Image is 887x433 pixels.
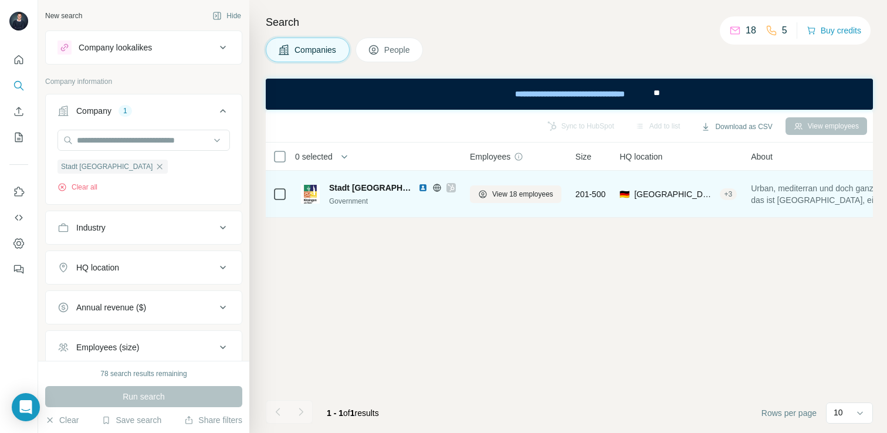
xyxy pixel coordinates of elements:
img: Logo of Stadt Kitzingen [301,185,320,204]
div: New search [45,11,82,21]
div: Annual revenue ($) [76,302,146,313]
span: [GEOGRAPHIC_DATA], [GEOGRAPHIC_DATA] [634,188,715,200]
span: Companies [294,44,337,56]
div: Employees (size) [76,341,139,353]
button: Company lookalikes [46,33,242,62]
button: Feedback [9,259,28,280]
button: Clear all [57,182,97,192]
button: Clear [45,414,79,426]
span: Employees [470,151,510,163]
span: 201-500 [575,188,605,200]
button: Buy credits [807,22,861,39]
span: Stadt [GEOGRAPHIC_DATA] [61,161,153,172]
button: Dashboard [9,233,28,254]
button: HQ location [46,253,242,282]
span: People [384,44,411,56]
span: results [327,408,379,418]
button: Save search [101,414,161,426]
p: 5 [782,23,787,38]
div: + 3 [720,189,737,199]
span: 🇩🇪 [619,188,629,200]
p: Company information [45,76,242,87]
div: Company lookalikes [79,42,152,53]
span: 0 selected [295,151,333,163]
p: 10 [834,407,843,418]
img: Avatar [9,12,28,31]
div: Open Intercom Messenger [12,393,40,421]
span: HQ location [619,151,662,163]
span: About [751,151,773,163]
button: Company1 [46,97,242,130]
div: 1 [119,106,132,116]
h4: Search [266,14,873,31]
p: 18 [746,23,756,38]
span: Stadt [GEOGRAPHIC_DATA] [329,182,412,194]
span: 1 - 1 [327,408,343,418]
button: Download as CSV [693,118,780,136]
span: Size [575,151,591,163]
button: Enrich CSV [9,101,28,122]
span: Rows per page [761,407,817,419]
button: Employees (size) [46,333,242,361]
iframe: Banner [266,79,873,110]
span: View 18 employees [492,189,553,199]
span: of [343,408,350,418]
button: Hide [204,7,249,25]
button: Industry [46,214,242,242]
div: Company [76,105,111,117]
button: Use Surfe API [9,207,28,228]
div: Industry [76,222,106,234]
button: Search [9,75,28,96]
span: 1 [350,408,355,418]
div: Government [329,196,456,207]
div: HQ location [76,262,119,273]
button: View 18 employees [470,185,561,203]
button: My lists [9,127,28,148]
img: LinkedIn logo [418,183,428,192]
button: Quick start [9,49,28,70]
button: Share filters [184,414,242,426]
button: Use Surfe on LinkedIn [9,181,28,202]
button: Annual revenue ($) [46,293,242,322]
div: 78 search results remaining [100,368,187,379]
